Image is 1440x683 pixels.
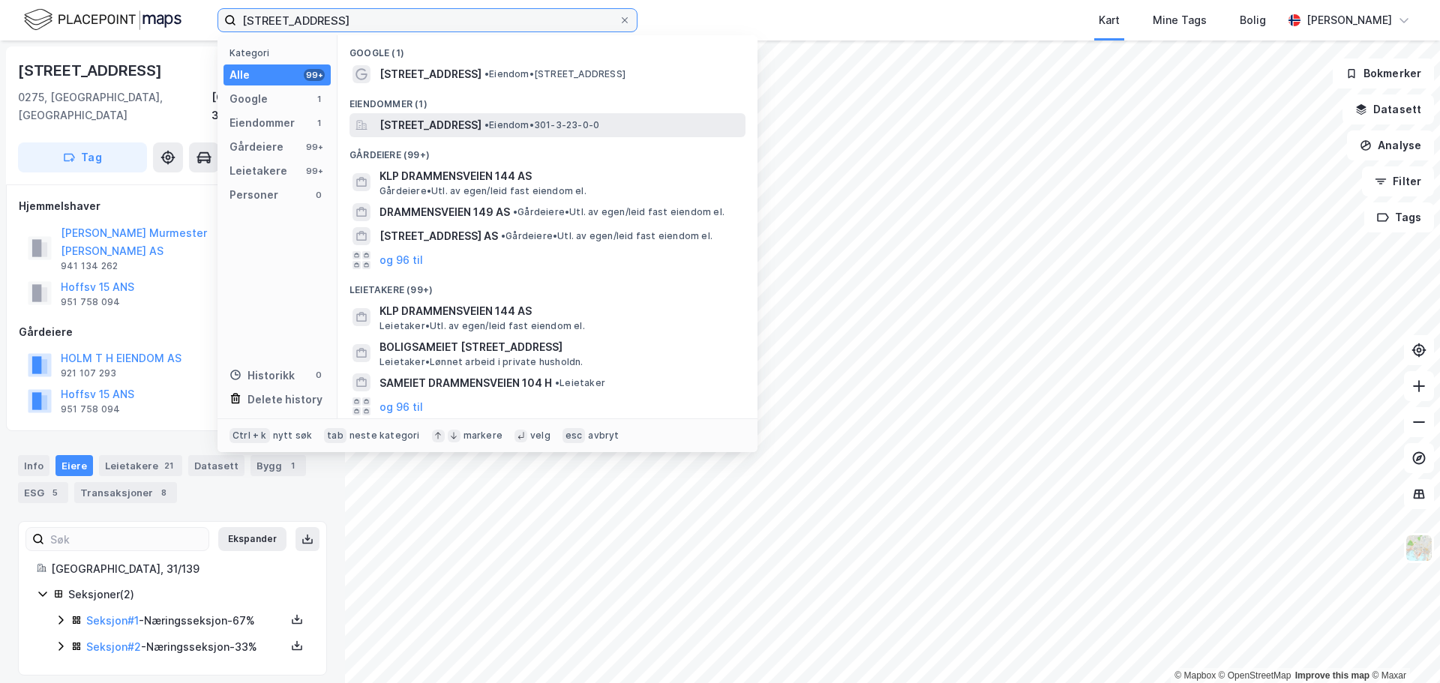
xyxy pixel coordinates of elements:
div: esc [562,428,586,443]
div: 1 [285,458,300,473]
div: 941 134 262 [61,260,118,272]
button: og 96 til [379,397,423,415]
span: [STREET_ADDRESS] [379,116,481,134]
div: [STREET_ADDRESS] [18,58,165,82]
div: 1 [313,93,325,105]
div: nytt søk [273,430,313,442]
div: avbryt [588,430,619,442]
div: 0275, [GEOGRAPHIC_DATA], [GEOGRAPHIC_DATA] [18,88,211,124]
div: Bolig [1240,11,1266,29]
img: logo.f888ab2527a4732fd821a326f86c7f29.svg [24,7,181,33]
div: [GEOGRAPHIC_DATA], 31/139 [211,88,327,124]
span: • [555,377,559,388]
div: markere [463,430,502,442]
div: Kart [1099,11,1120,29]
div: - Næringsseksjon - 33% [86,638,286,656]
span: • [484,119,489,130]
span: Eiendom • 301-3-23-0-0 [484,119,599,131]
div: Datasett [188,455,244,476]
span: • [513,206,517,217]
span: Leietaker • Lønnet arbeid i private husholdn. [379,356,583,368]
div: Kontrollprogram for chat [1365,611,1440,683]
div: Info [18,455,49,476]
div: Bygg [250,455,306,476]
span: Eiendom • [STREET_ADDRESS] [484,68,625,80]
div: Eiendommer (1) [337,86,757,113]
div: Gårdeiere [229,138,283,156]
button: Tags [1364,202,1434,232]
div: Kategori [229,47,331,58]
div: tab [324,428,346,443]
div: Gårdeiere [19,323,326,341]
div: [GEOGRAPHIC_DATA], 31/139 [51,560,308,578]
a: Seksjon#2 [86,640,141,653]
span: BOLIGSAMEIET [STREET_ADDRESS] [379,338,739,356]
div: Delete history [247,391,322,409]
iframe: Chat Widget [1365,611,1440,683]
span: • [484,68,489,79]
div: Google (1) [337,35,757,62]
span: KLP DRAMMENSVEIEN 144 AS [379,167,739,185]
div: 921 107 293 [61,367,116,379]
div: Eiere [55,455,93,476]
div: Leietakere (99+) [337,272,757,299]
button: og 96 til [379,251,423,269]
div: 99+ [304,165,325,177]
div: ESG [18,482,68,503]
div: neste kategori [349,430,420,442]
div: Leietakere [99,455,182,476]
span: Gårdeiere • Utl. av egen/leid fast eiendom el. [379,185,586,197]
button: Ekspander [218,527,286,551]
img: Z [1405,534,1433,562]
div: Historikk [229,367,295,385]
div: 1 [313,117,325,129]
div: 8 [156,485,171,500]
div: Eiendommer [229,114,295,132]
button: Filter [1362,166,1434,196]
div: 5 [47,485,62,500]
div: Alle [229,66,250,84]
span: [STREET_ADDRESS] AS [379,227,498,245]
button: Datasett [1342,94,1434,124]
span: Leietaker • Utl. av egen/leid fast eiendom el. [379,320,585,332]
div: Google [229,90,268,108]
div: 951 758 094 [61,296,120,308]
button: Bokmerker [1333,58,1434,88]
div: Hjemmelshaver [19,197,326,215]
a: OpenStreetMap [1219,670,1291,681]
span: DRAMMENSVEIEN 149 AS [379,203,510,221]
a: Seksjon#1 [86,614,139,627]
div: Personer [229,186,278,204]
div: velg [530,430,550,442]
div: [PERSON_NAME] [1306,11,1392,29]
input: Søk på adresse, matrikkel, gårdeiere, leietakere eller personer [236,9,619,31]
div: 0 [313,189,325,201]
div: - Næringsseksjon - 67% [86,612,286,630]
span: Gårdeiere • Utl. av egen/leid fast eiendom el. [501,230,712,242]
div: 99+ [304,141,325,153]
div: Gårdeiere (99+) [337,137,757,164]
a: Improve this map [1295,670,1369,681]
a: Mapbox [1174,670,1216,681]
span: Leietaker [555,377,605,389]
div: 951 758 094 [61,403,120,415]
div: Seksjoner ( 2 ) [68,586,308,604]
input: Søk [44,528,208,550]
span: KLP DRAMMENSVEIEN 144 AS [379,302,739,320]
div: Leietakere [229,162,287,180]
span: [STREET_ADDRESS] [379,65,481,83]
span: • [501,230,505,241]
div: Mine Tags [1153,11,1207,29]
div: 21 [161,458,176,473]
span: Gårdeiere • Utl. av egen/leid fast eiendom el. [513,206,724,218]
button: Analyse [1347,130,1434,160]
span: SAMEIET DRAMMENSVEIEN 104 H [379,374,552,392]
div: 0 [313,369,325,381]
div: 99+ [304,69,325,81]
button: Tag [18,142,147,172]
div: Transaksjoner [74,482,177,503]
div: Ctrl + k [229,428,270,443]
